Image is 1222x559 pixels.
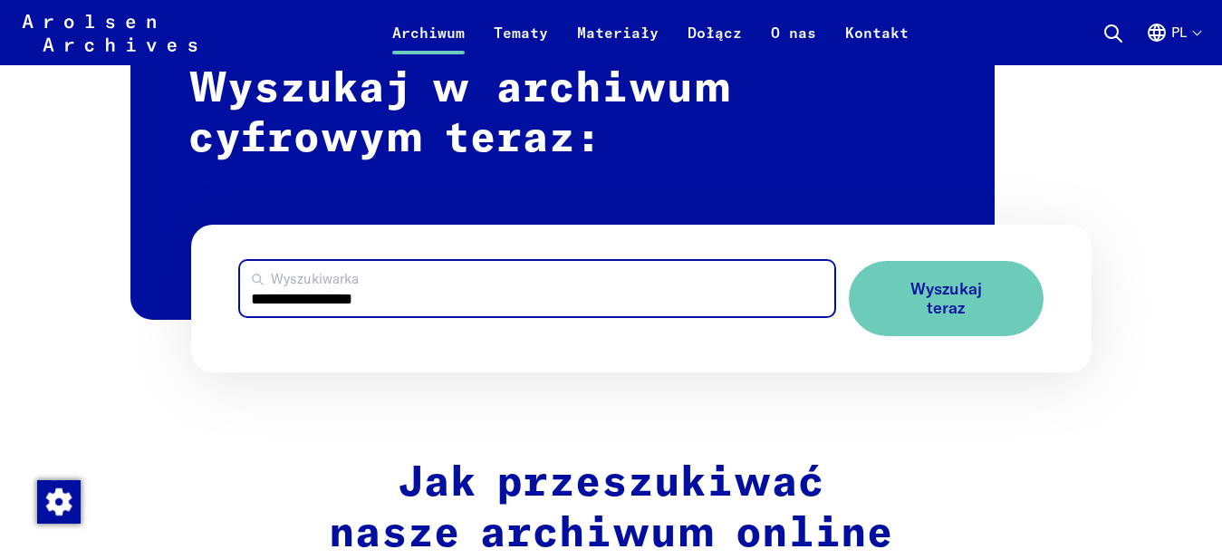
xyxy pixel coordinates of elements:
[831,22,923,65] a: Kontakt
[37,480,81,524] img: Zmienić zgodę
[479,22,563,65] a: Tematy
[378,11,923,54] nav: Podstawowy
[130,28,995,319] h2: Wyszukaj w archiwum cyfrowym teraz:
[756,22,831,65] a: O nas
[1146,22,1200,65] button: Polski, wybór języka
[849,261,1044,336] button: Wyszukaj teraz
[378,22,479,65] a: Archiwum
[892,280,1000,317] span: Wyszukaj teraz
[563,22,673,65] a: Materiały
[673,22,756,65] a: Dołącz
[36,479,80,523] div: Zmienić zgodę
